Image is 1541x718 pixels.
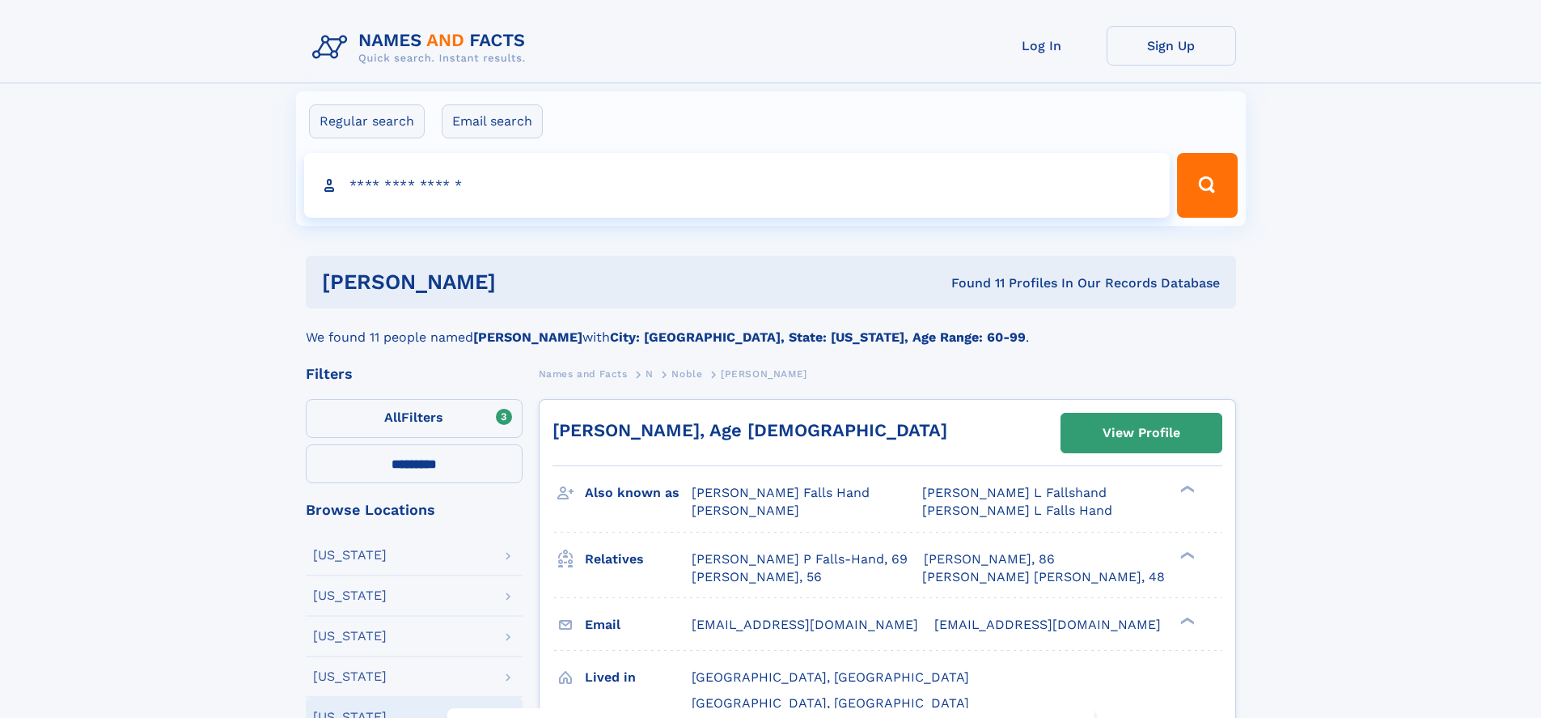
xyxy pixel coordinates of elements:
[671,363,702,384] a: Noble
[692,568,822,586] a: [PERSON_NAME], 56
[585,664,692,691] h3: Lived in
[313,670,387,683] div: [US_STATE]
[585,546,692,573] h3: Relatives
[1103,414,1180,452] div: View Profile
[692,695,969,711] span: [GEOGRAPHIC_DATA], [GEOGRAPHIC_DATA]
[922,503,1112,518] span: [PERSON_NAME] L Falls Hand
[306,503,523,517] div: Browse Locations
[306,367,523,381] div: Filters
[306,308,1236,347] div: We found 11 people named with .
[610,329,1026,345] b: City: [GEOGRAPHIC_DATA], State: [US_STATE], Age Range: 60-99
[322,272,724,292] h1: [PERSON_NAME]
[1177,153,1237,218] button: Search Button
[313,589,387,602] div: [US_STATE]
[384,410,401,425] span: All
[473,329,582,345] b: [PERSON_NAME]
[1176,615,1196,626] div: ❯
[671,368,702,380] span: Noble
[922,485,1107,500] span: [PERSON_NAME] L Fallshand
[1176,484,1196,495] div: ❯
[646,363,654,384] a: N
[552,420,947,440] a: [PERSON_NAME], Age [DEMOGRAPHIC_DATA]
[1176,550,1196,560] div: ❯
[646,368,654,380] span: N
[922,568,1165,586] a: [PERSON_NAME] [PERSON_NAME], 48
[313,630,387,643] div: [US_STATE]
[721,368,807,380] span: [PERSON_NAME]
[723,274,1220,292] div: Found 11 Profiles In Our Records Database
[934,617,1161,632] span: [EMAIL_ADDRESS][DOMAIN_NAME]
[1107,26,1236,66] a: Sign Up
[539,363,628,384] a: Names and Facts
[304,153,1171,218] input: search input
[585,611,692,639] h3: Email
[692,669,969,685] span: [GEOGRAPHIC_DATA], [GEOGRAPHIC_DATA]
[924,550,1055,568] a: [PERSON_NAME], 86
[585,479,692,507] h3: Also known as
[692,617,918,632] span: [EMAIL_ADDRESS][DOMAIN_NAME]
[692,503,799,518] span: [PERSON_NAME]
[309,104,425,138] label: Regular search
[977,26,1107,66] a: Log In
[306,399,523,438] label: Filters
[442,104,543,138] label: Email search
[692,485,870,500] span: [PERSON_NAME] Falls Hand
[306,26,539,70] img: Logo Names and Facts
[313,549,387,562] div: [US_STATE]
[692,550,908,568] a: [PERSON_NAME] P Falls-Hand, 69
[1061,414,1221,452] a: View Profile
